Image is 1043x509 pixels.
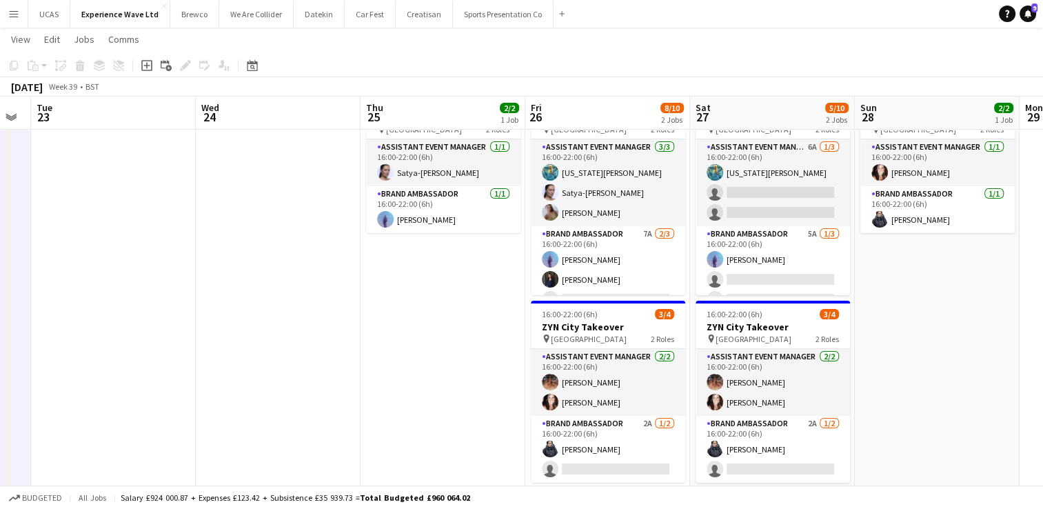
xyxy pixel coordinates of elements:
[531,321,685,333] h3: ZYN City Takeover
[1023,109,1043,125] span: 29
[542,309,598,319] span: 16:00-22:00 (6h)
[696,416,850,483] app-card-role: Brand Ambassador2A1/216:00-22:00 (6h)[PERSON_NAME]
[1020,6,1036,22] a: 9
[860,101,877,114] span: Sun
[68,30,100,48] a: Jobs
[531,349,685,416] app-card-role: Assistant Event Manager2/216:00-22:00 (6h)[PERSON_NAME][PERSON_NAME]
[820,309,839,319] span: 3/4
[696,301,850,483] app-job-card: 16:00-22:00 (6h)3/4ZYN City Takeover [GEOGRAPHIC_DATA]2 RolesAssistant Event Manager2/216:00-22:0...
[85,81,99,92] div: BST
[531,101,542,114] span: Fri
[1031,3,1037,12] span: 9
[696,349,850,416] app-card-role: Assistant Event Manager2/216:00-22:00 (6h)[PERSON_NAME][PERSON_NAME]
[858,109,877,125] span: 28
[345,1,396,28] button: Car Fest
[37,101,52,114] span: Tue
[22,493,62,503] span: Budgeted
[529,109,542,125] span: 26
[825,103,849,113] span: 5/10
[366,139,520,186] app-card-role: Assistant Event Manager1/116:00-22:00 (6h)Satya-[PERSON_NAME]
[826,114,848,125] div: 2 Jobs
[531,139,685,226] app-card-role: Assistant Event Manager3/316:00-22:00 (6h)[US_STATE][PERSON_NAME]Satya-[PERSON_NAME][PERSON_NAME]
[366,91,520,233] app-job-card: 16:00-22:00 (6h)2/2ZYN City Takeover [GEOGRAPHIC_DATA]2 RolesAssistant Event Manager1/116:00-22:0...
[651,334,674,344] span: 2 Roles
[453,1,554,28] button: Sports Presentation Co
[994,103,1013,113] span: 2/2
[995,114,1013,125] div: 1 Job
[860,139,1015,186] app-card-role: Assistant Event Manager1/116:00-22:00 (6h)[PERSON_NAME]
[6,30,36,48] a: View
[661,114,683,125] div: 2 Jobs
[103,30,145,48] a: Comms
[531,416,685,483] app-card-role: Brand Ambassador2A1/216:00-22:00 (6h)[PERSON_NAME]
[76,492,109,503] span: All jobs
[11,33,30,46] span: View
[716,334,791,344] span: [GEOGRAPHIC_DATA]
[707,309,762,319] span: 16:00-22:00 (6h)
[500,103,519,113] span: 2/2
[816,334,839,344] span: 2 Roles
[366,186,520,233] app-card-role: Brand Ambassador1/116:00-22:00 (6h)[PERSON_NAME]
[860,186,1015,233] app-card-role: Brand Ambassador1/116:00-22:00 (6h)[PERSON_NAME]
[693,109,711,125] span: 27
[860,91,1015,233] app-job-card: 16:00-22:00 (6h)2/2ZYN City Takeover [GEOGRAPHIC_DATA]2 RolesAssistant Event Manager1/116:00-22:0...
[531,91,685,295] app-job-card: 16:00-22:00 (6h)5/6ZYN City Takeover [GEOGRAPHIC_DATA]2 RolesAssistant Event Manager3/316:00-22:0...
[45,81,80,92] span: Week 39
[7,490,64,506] button: Budgeted
[531,301,685,483] app-job-card: 16:00-22:00 (6h)3/4ZYN City Takeover [GEOGRAPHIC_DATA]2 RolesAssistant Event Manager2/216:00-22:0...
[500,114,518,125] div: 1 Job
[696,321,850,333] h3: ZYN City Takeover
[34,109,52,125] span: 23
[294,1,345,28] button: Datekin
[396,1,453,28] button: Creatisan
[70,1,170,28] button: Experience Wave Ltd
[696,101,711,114] span: Sat
[219,1,294,28] button: We Are Collider
[201,101,219,114] span: Wed
[199,109,219,125] span: 24
[655,309,674,319] span: 3/4
[170,1,219,28] button: Brewco
[696,139,850,226] app-card-role: Assistant Event Manager6A1/316:00-22:00 (6h)[US_STATE][PERSON_NAME]
[366,101,383,114] span: Thu
[39,30,65,48] a: Edit
[551,334,627,344] span: [GEOGRAPHIC_DATA]
[44,33,60,46] span: Edit
[1025,101,1043,114] span: Mon
[531,226,685,313] app-card-role: Brand Ambassador7A2/316:00-22:00 (6h)[PERSON_NAME][PERSON_NAME]
[696,226,850,313] app-card-role: Brand Ambassador5A1/316:00-22:00 (6h)[PERSON_NAME]
[364,109,383,125] span: 25
[108,33,139,46] span: Comms
[74,33,94,46] span: Jobs
[660,103,684,113] span: 8/10
[28,1,70,28] button: UCAS
[121,492,470,503] div: Salary £924 000.87 + Expenses £123.42 + Subsistence £35 939.73 =
[696,91,850,295] app-job-card: 16:00-22:00 (6h)2/6ZYN City Takeover [GEOGRAPHIC_DATA]2 RolesAssistant Event Manager6A1/316:00-22...
[360,492,470,503] span: Total Budgeted £960 064.02
[11,80,43,94] div: [DATE]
